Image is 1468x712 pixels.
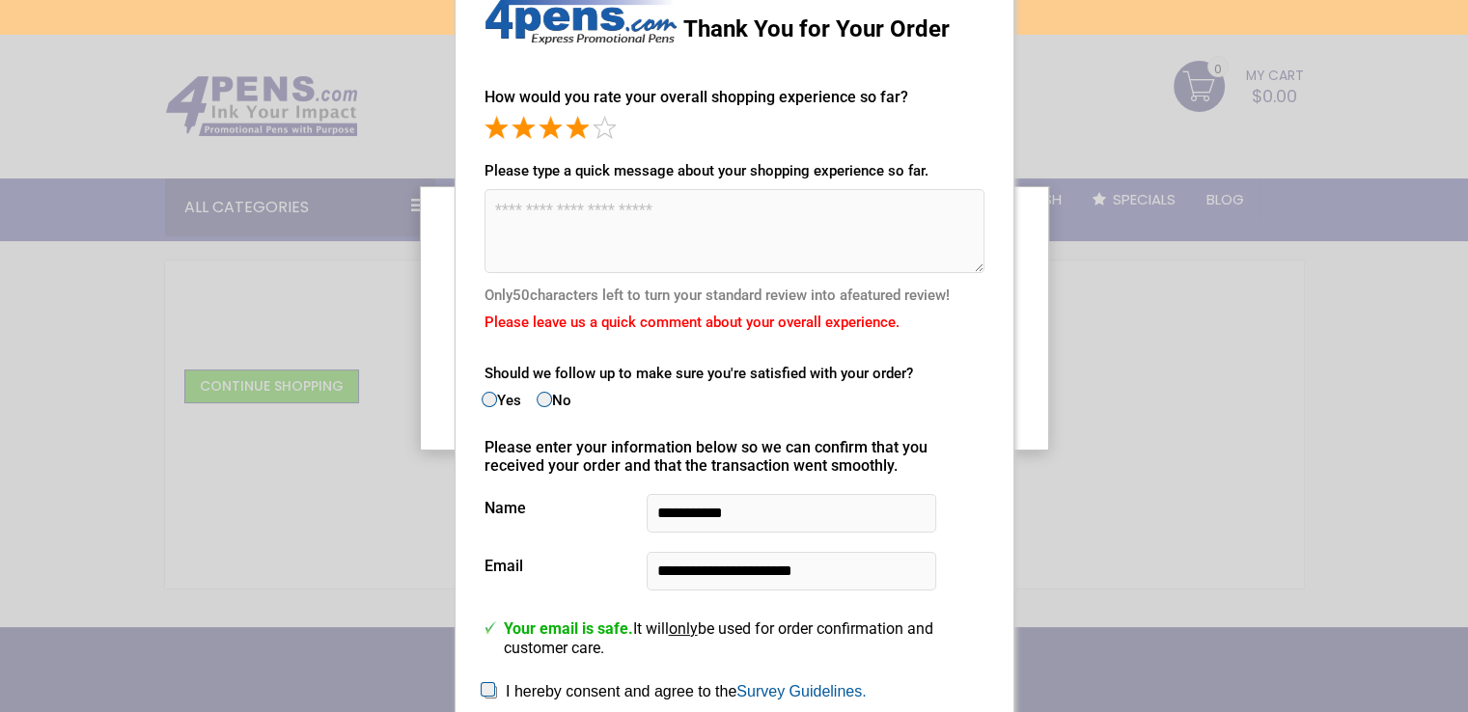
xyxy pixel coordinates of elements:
[485,365,984,382] div: Should we follow up to make sure you're satisfied with your order?
[512,287,530,304] span: 50
[540,393,552,405] input: No
[506,683,867,699] label: I hereby consent and agree to the
[669,619,698,638] u: only
[485,162,984,179] div: Please type a quick message about your shopping experience so far.
[485,314,984,331] div: Please leave us a quick comment about your overall experience.
[540,392,571,409] label: No
[683,15,950,42] span: Thank You for Your Order
[485,392,521,409] label: Yes
[847,287,950,304] span: featured review!
[485,610,984,658] p: It will be used for order confirmation and customer care.
[485,542,984,600] div: Email
[485,68,984,143] div: How would you rate your overall shopping experience so far?
[485,484,984,533] div: Name
[485,393,497,405] input: Yes
[736,683,866,699] a: Survey Guidelines.
[485,438,984,475] div: Please enter your information below so we can confirm that you received your order and that the t...
[504,619,633,638] span: Your email is safe.
[485,287,984,304] div: Only characters left to turn your standard review into a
